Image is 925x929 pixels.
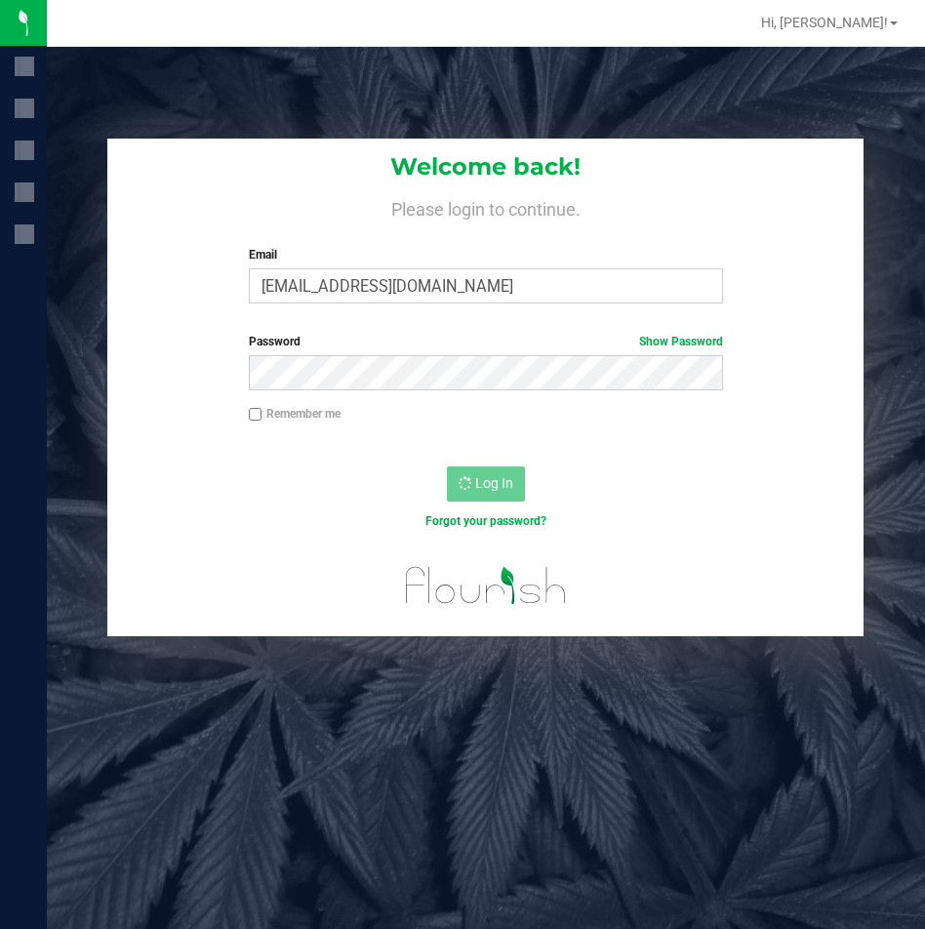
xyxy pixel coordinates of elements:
[447,466,525,502] button: Log In
[249,335,301,348] span: Password
[425,514,546,528] a: Forgot your password?
[391,550,581,621] img: flourish_logo.svg
[249,408,262,422] input: Remember me
[761,15,888,30] span: Hi, [PERSON_NAME]!
[107,195,864,219] h4: Please login to continue.
[249,246,724,263] label: Email
[107,154,864,180] h1: Welcome back!
[475,475,513,491] span: Log In
[639,335,723,348] a: Show Password
[249,405,341,423] label: Remember me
